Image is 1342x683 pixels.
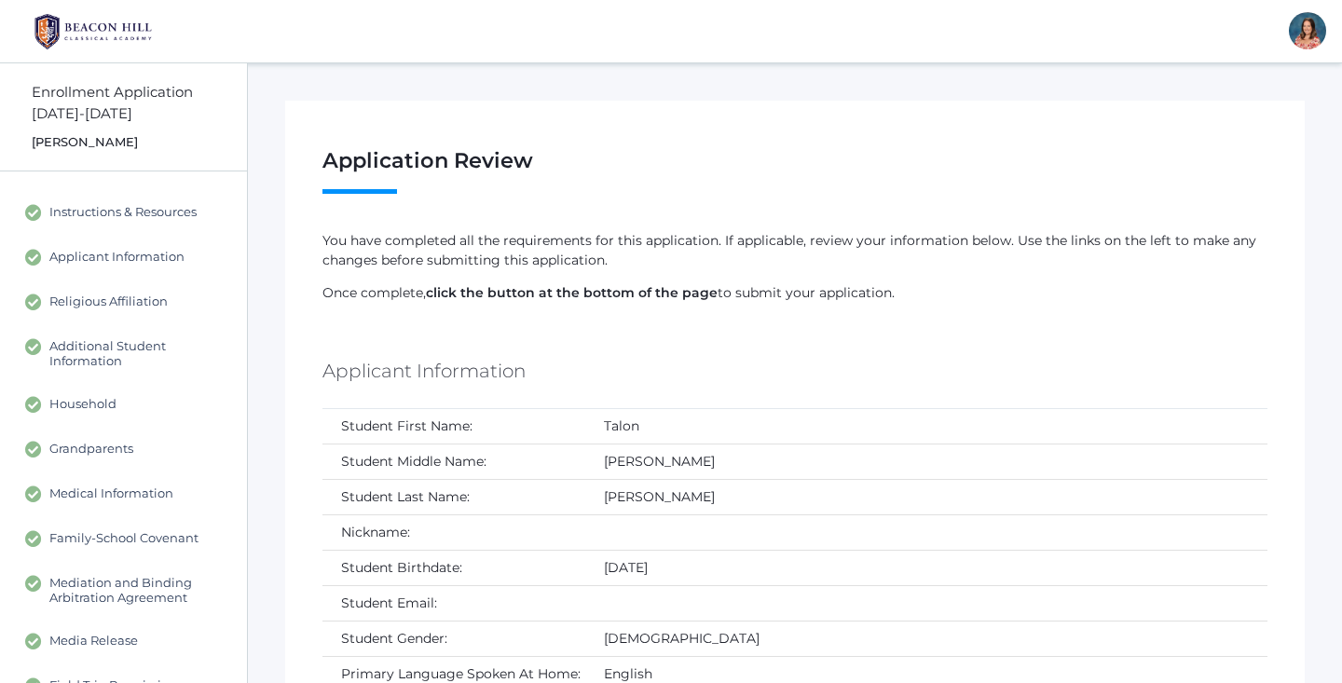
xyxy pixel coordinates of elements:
td: [PERSON_NAME] [585,444,1267,479]
td: Nickname: [322,514,585,550]
span: Media Release [49,633,138,649]
td: Student Middle Name: [322,444,585,479]
h5: Applicant Information [322,355,526,387]
td: Student Birthdate: [322,550,585,585]
span: Medical Information [49,485,173,502]
span: Household [49,396,116,413]
td: Student Last Name: [322,479,585,514]
span: Mediation and Binding Arbitration Agreement [49,575,228,605]
strong: click the button at the bottom of the page [426,284,718,301]
span: Grandparents [49,441,133,458]
td: [DATE] [585,550,1267,585]
div: Jennifer Jenkins [1289,12,1326,49]
td: Talon [585,409,1267,444]
span: Family-School Covenant [49,530,199,547]
span: Applicant Information [49,249,185,266]
span: Religious Affiliation [49,294,168,310]
td: Student Email: [322,585,585,621]
span: Instructions & Resources [49,204,197,221]
td: [PERSON_NAME] [585,479,1267,514]
div: [DATE]-[DATE] [32,103,247,125]
td: Student First Name: [322,409,585,444]
p: Once complete, to submit your application. [322,283,1267,303]
p: You have completed all the requirements for this application. If applicable, review your informat... [322,231,1267,270]
div: [PERSON_NAME] [32,133,247,152]
img: BHCALogos-05-308ed15e86a5a0abce9b8dd61676a3503ac9727e845dece92d48e8588c001991.png [23,8,163,55]
td: Student Gender: [322,621,585,656]
h1: Application Review [322,149,1267,194]
span: Additional Student Information [49,338,228,368]
div: Enrollment Application [32,82,247,103]
td: [DEMOGRAPHIC_DATA] [585,621,1267,656]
